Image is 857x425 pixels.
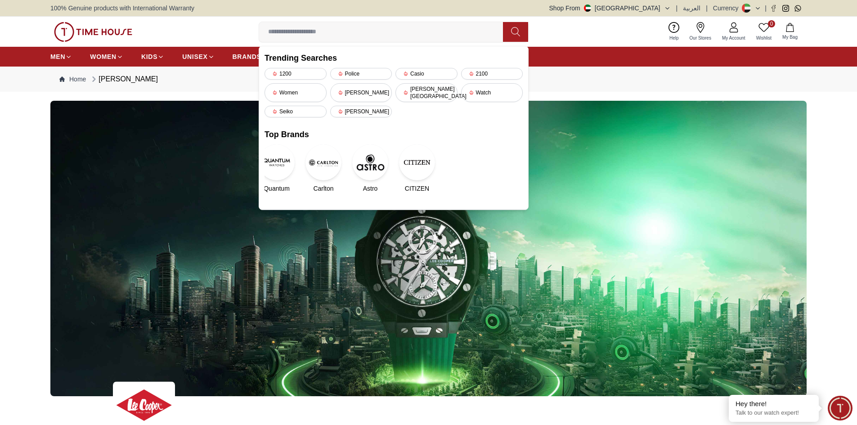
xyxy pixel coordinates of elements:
[265,128,523,141] h2: Top Brands
[141,49,164,65] a: KIDS
[50,67,807,92] nav: Breadcrumb
[683,4,700,13] button: العربية
[330,83,392,102] div: [PERSON_NAME]
[265,83,327,102] div: Women
[265,52,523,64] h2: Trending Searches
[686,35,715,41] span: Our Stores
[90,52,117,61] span: WOMEN
[736,399,812,408] div: Hey there!
[828,396,853,421] div: Chat Widget
[182,52,207,61] span: UNISEX
[779,34,801,40] span: My Bag
[264,184,290,193] span: Quantum
[461,83,523,102] div: Watch
[265,144,289,193] a: QuantumQuantum
[666,35,682,41] span: Help
[753,35,775,41] span: Wishlist
[461,68,523,80] div: 2100
[676,4,678,13] span: |
[405,184,429,193] span: CITIZEN
[549,4,671,13] button: Shop From[GEOGRAPHIC_DATA]
[50,101,807,396] img: ...
[182,49,214,65] a: UNISEX
[395,83,458,102] div: [PERSON_NAME][GEOGRAPHIC_DATA]
[352,144,388,180] img: Astro
[313,184,333,193] span: Carlton
[330,106,392,117] div: [PERSON_NAME]
[311,144,336,193] a: CarltonCarlton
[358,144,382,193] a: AstroAstro
[782,5,789,12] a: Instagram
[399,144,435,180] img: CITIZEN
[54,22,132,42] img: ...
[233,52,261,61] span: BRANDS
[765,4,767,13] span: |
[259,144,295,180] img: Quantum
[305,144,341,180] img: Carlton
[59,75,86,84] a: Home
[90,49,123,65] a: WOMEN
[141,52,157,61] span: KIDS
[265,106,327,117] div: Seiko
[768,20,775,27] span: 0
[363,184,378,193] span: Astro
[584,4,591,12] img: United Arab Emirates
[794,5,801,12] a: Whatsapp
[50,49,72,65] a: MEN
[706,4,708,13] span: |
[405,144,429,193] a: CITIZENCITIZEN
[751,20,777,43] a: 0Wishlist
[736,409,812,417] p: Talk to our watch expert!
[664,20,684,43] a: Help
[718,35,749,41] span: My Account
[233,49,261,65] a: BRANDS
[770,5,777,12] a: Facebook
[713,4,742,13] div: Currency
[684,20,717,43] a: Our Stores
[50,52,65,61] span: MEN
[777,21,803,42] button: My Bag
[50,4,194,13] span: 100% Genuine products with International Warranty
[90,74,158,85] div: [PERSON_NAME]
[265,68,327,80] div: 1200
[395,68,458,80] div: Casio
[330,68,392,80] div: Police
